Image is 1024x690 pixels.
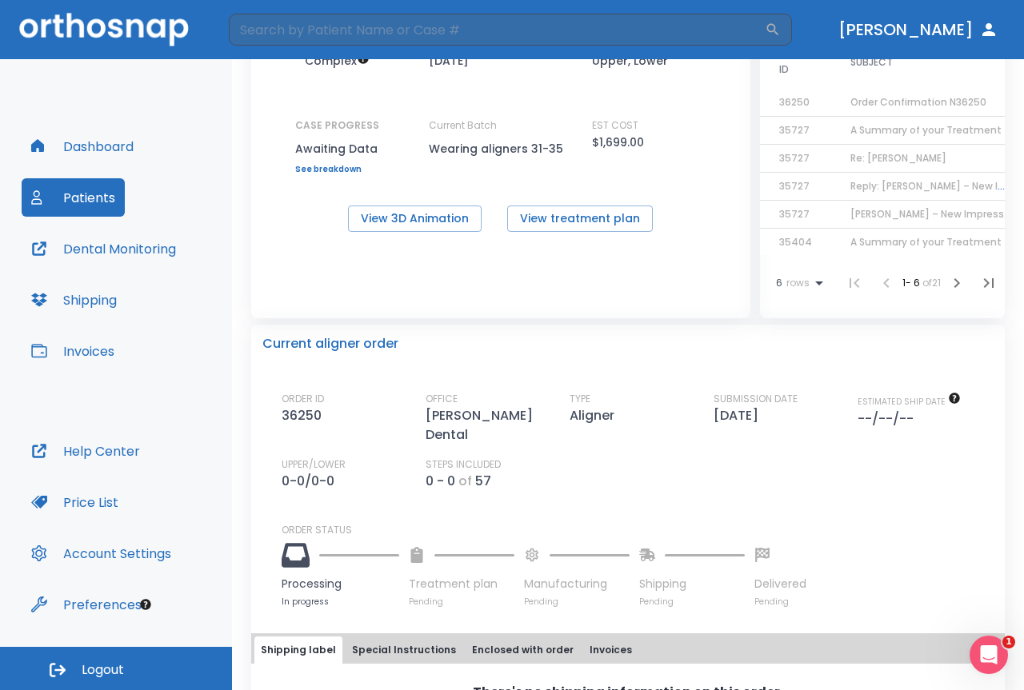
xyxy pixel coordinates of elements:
p: Pending [639,596,745,608]
span: A Summary of your Treatment [850,235,1002,249]
button: Enclosed with order [466,636,580,664]
button: Shipping [22,281,126,319]
p: $1,699.00 [592,133,644,152]
p: Pending [754,596,806,608]
span: 35404 [779,235,812,249]
p: Pending [409,596,514,608]
p: ORDER ID [282,392,324,406]
p: Aligner [570,406,621,425]
button: Invoices [22,332,124,370]
div: tabs [254,636,1002,664]
button: Patients [22,178,125,217]
p: Delivered [754,576,806,592]
span: rows [782,277,810,289]
p: 0 - 0 [426,472,455,491]
span: 35727 [779,123,810,137]
p: Pending [524,596,630,608]
p: Current Batch [429,118,573,133]
span: The date will be available after approving treatment plan [858,396,961,408]
p: Manufacturing [524,576,630,592]
p: SUBMISSION DATE [714,392,798,406]
span: 36250 [779,95,810,109]
span: Up to 50 Steps (100 aligners) [305,53,370,69]
span: Order Confirmation N36250 [850,95,986,109]
span: Logout [82,661,124,679]
p: Processing [282,576,399,592]
iframe: Intercom live chat [970,636,1008,674]
button: Help Center [22,432,150,470]
p: 0-0/0-0 [282,472,341,491]
p: Upper, Lower [592,51,668,70]
span: ORDER ID [779,48,812,77]
p: STEPS INCLUDED [426,457,501,472]
p: Treatment plan [409,576,514,592]
button: Special Instructions [346,636,462,664]
span: SUBJECT [850,55,893,70]
p: Awaiting Data [295,139,379,158]
p: UPPER/LOWER [282,457,346,472]
button: View treatment plan [507,205,653,232]
span: A Summary of your Treatment [850,123,1002,137]
button: Preferences [22,585,151,624]
p: EST COST [592,118,638,133]
button: Dashboard [22,127,143,166]
button: Invoices [583,636,638,664]
p: 36250 [282,406,328,425]
span: 35727 [779,207,810,221]
input: Search by Patient Name or Case # [229,14,765,46]
button: Shipping label [254,636,342,664]
span: Re: [PERSON_NAME] [850,151,946,165]
button: View 3D Animation [348,205,482,232]
img: Orthosnap [19,13,189,46]
button: Dental Monitoring [22,229,186,268]
p: of [458,472,472,491]
span: 1 [1002,636,1015,648]
p: [DATE] [429,51,469,70]
div: Tooltip anchor [138,597,153,612]
a: See breakdown [295,165,379,174]
p: [PERSON_NAME] Dental [426,406,562,445]
span: 35727 [779,179,810,193]
p: Current aligner order [262,334,398,353]
button: [PERSON_NAME] [832,15,1005,44]
p: CASE PROGRESS [295,118,379,133]
p: 57 [475,472,491,491]
span: 35727 [779,151,810,165]
p: OFFICE [426,392,458,406]
p: In progress [282,596,399,608]
span: of 21 [922,276,941,289]
span: 1 - 6 [902,276,922,289]
span: 6 [776,277,782,289]
p: --/--/-- [858,409,920,429]
p: TYPE [570,392,590,406]
p: Shipping [639,576,745,592]
p: Wearing aligners 31-35 [429,139,573,158]
button: Price List [22,483,128,521]
p: [DATE] [714,406,765,425]
button: Account Settings [22,534,181,572]
p: ORDER STATUS [282,523,994,537]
